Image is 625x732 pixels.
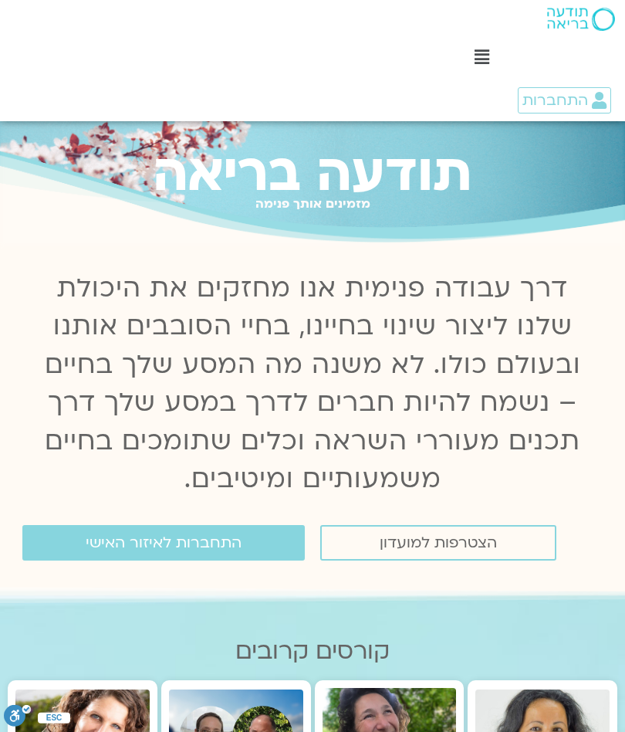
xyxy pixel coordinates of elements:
[8,638,617,665] h2: קורסים קרובים
[22,525,305,561] a: התחברות לאיזור האישי
[320,525,556,561] a: הצטרפות למועדון
[522,92,588,109] span: התחברות
[36,269,589,498] p: דרך עבודה פנימית אנו מחזקים את היכולת שלנו ליצור שינוי בחיינו, בחיי הסובבים אותנו ובעולם כולו. לא...
[547,8,615,31] img: תודעה בריאה
[86,534,242,551] span: התחברות לאיזור האישי
[518,87,611,114] a: התחברות
[380,534,497,551] span: הצטרפות למועדון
